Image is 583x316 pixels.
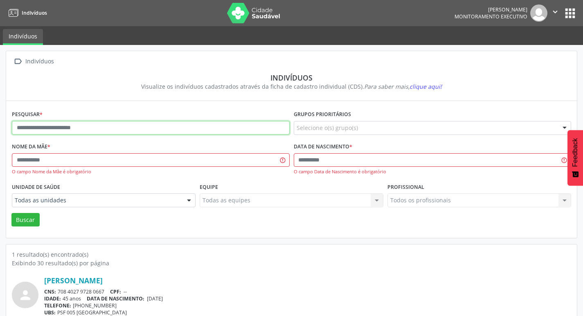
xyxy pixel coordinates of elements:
[44,295,61,302] span: IDADE:
[12,56,24,67] i: 
[44,309,56,316] span: UBS:
[294,141,352,153] label: Data de nascimento
[44,276,103,285] a: [PERSON_NAME]
[87,295,144,302] span: DATA DE NASCIMENTO:
[387,181,424,193] label: Profissional
[12,168,290,175] div: O campo Nome da Mãe é obrigatório
[455,6,527,13] div: [PERSON_NAME]
[44,288,56,295] span: CNS:
[147,295,163,302] span: [DATE]
[410,83,442,90] span: clique aqui!
[18,73,565,82] div: Indivíduos
[364,83,442,90] i: Para saber mais,
[110,288,121,295] span: CPF:
[124,288,127,295] span: --
[572,138,579,167] span: Feedback
[12,250,571,259] div: 1 resultado(s) encontrado(s)
[3,29,43,45] a: Indivíduos
[12,259,571,267] div: Exibindo 30 resultado(s) por página
[551,7,560,16] i: 
[12,56,55,67] a:  Indivíduos
[12,108,43,121] label: Pesquisar
[44,295,571,302] div: 45 anos
[200,181,218,193] label: Equipe
[44,288,571,295] div: 708 4027 9728 0667
[15,196,179,204] span: Todas as unidades
[455,13,527,20] span: Monitoramento Executivo
[11,213,40,227] button: Buscar
[24,56,55,67] div: Indivíduos
[294,108,351,121] label: Grupos prioritários
[44,302,71,309] span: TELEFONE:
[18,288,33,303] i: person
[297,123,358,132] span: Selecione o(s) grupo(s)
[44,309,571,316] div: PSF 005 [GEOGRAPHIC_DATA]
[18,82,565,91] div: Visualize os indivíduos cadastrados através da ficha de cadastro individual (CDS).
[12,141,50,153] label: Nome da mãe
[567,130,583,186] button: Feedback - Mostrar pesquisa
[530,4,547,22] img: img
[12,181,60,193] label: Unidade de saúde
[563,6,577,20] button: apps
[44,302,571,309] div: [PHONE_NUMBER]
[6,6,47,20] a: Indivíduos
[22,9,47,16] span: Indivíduos
[294,168,572,175] div: O campo Data de Nascimento é obrigatório
[547,4,563,22] button: 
